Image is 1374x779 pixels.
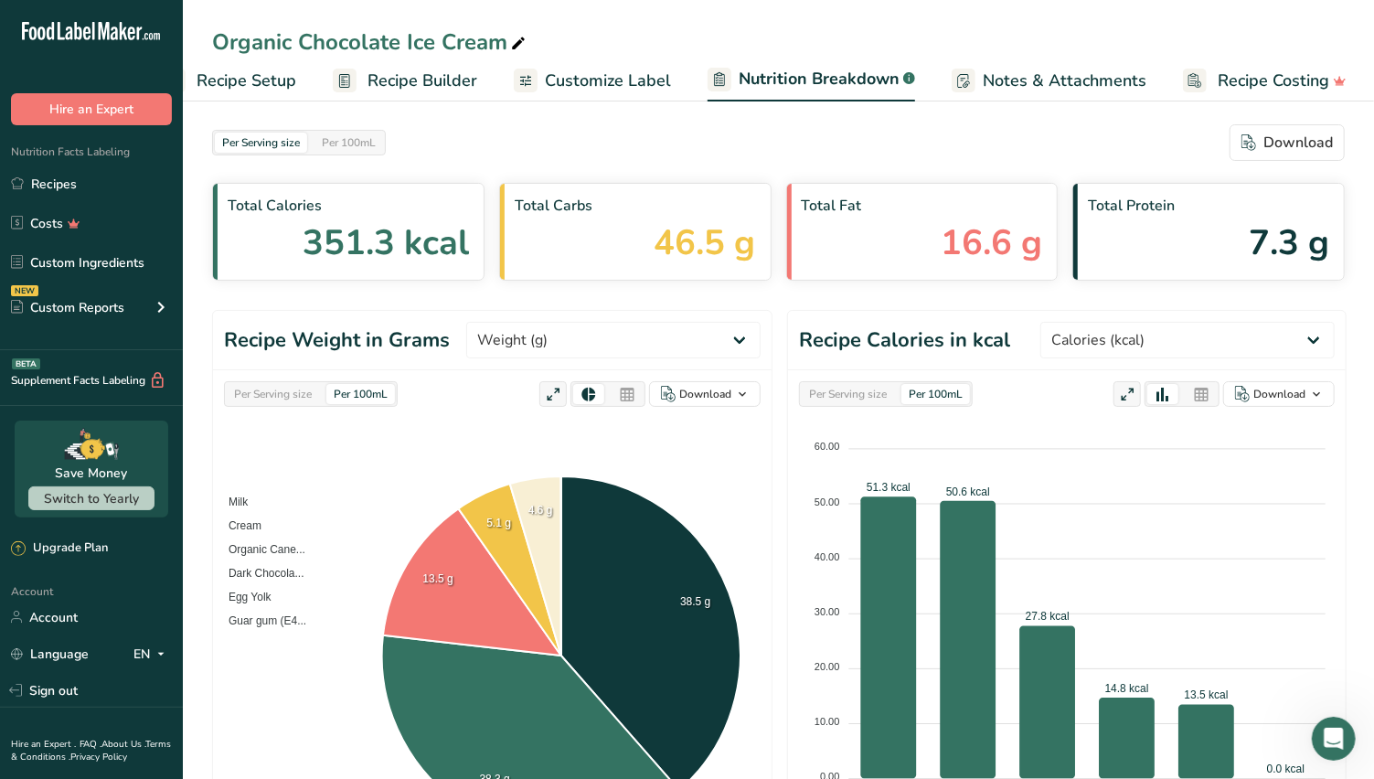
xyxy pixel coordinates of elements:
[815,606,840,617] tspan: 30.00
[11,539,108,558] div: Upgrade Plan
[708,59,915,102] a: Nutrition Breakdown
[56,464,128,483] div: Save Money
[802,384,894,404] div: Per Serving size
[1223,381,1335,407] button: Download
[11,638,89,670] a: Language
[197,69,296,93] span: Recipe Setup
[303,217,469,269] span: 351.3 kcal
[1088,195,1329,217] span: Total Protein
[11,93,172,125] button: Hire an Expert
[212,26,529,59] div: Organic Chocolate Ice Cream
[941,217,1042,269] span: 16.6 g
[1312,717,1356,761] iframe: Intercom live chat
[228,195,469,217] span: Total Calories
[1230,124,1345,161] button: Download
[215,591,272,603] span: Egg Yolk
[649,381,761,407] button: Download
[11,738,76,751] a: Hire an Expert .
[515,195,756,217] span: Total Carbs
[215,496,248,508] span: Milk
[655,217,756,269] span: 46.5 g
[367,69,477,93] span: Recipe Builder
[101,738,145,751] a: About Us .
[215,519,261,532] span: Cream
[80,738,101,751] a: FAQ .
[70,751,127,763] a: Privacy Policy
[215,614,306,627] span: Guar gum (E4...
[901,384,970,404] div: Per 100mL
[1249,217,1329,269] span: 7.3 g
[224,325,450,356] h1: Recipe Weight in Grams
[215,567,304,580] span: Dark Chocola...
[11,738,171,763] a: Terms & Conditions .
[227,384,319,404] div: Per Serving size
[815,442,840,453] tspan: 60.00
[514,60,671,101] a: Customize Label
[679,386,731,402] div: Download
[802,195,1043,217] span: Total Fat
[215,133,307,153] div: Per Serving size
[11,285,38,296] div: NEW
[1183,60,1347,101] a: Recipe Costing
[333,60,477,101] a: Recipe Builder
[326,384,395,404] div: Per 100mL
[162,60,296,101] a: Recipe Setup
[314,133,383,153] div: Per 100mL
[133,643,172,665] div: EN
[815,661,840,672] tspan: 20.00
[44,490,139,507] span: Switch to Yearly
[28,486,154,510] button: Switch to Yearly
[1218,69,1329,93] span: Recipe Costing
[815,496,840,507] tspan: 50.00
[815,551,840,562] tspan: 40.00
[799,325,1010,356] h1: Recipe Calories in kcal
[545,69,671,93] span: Customize Label
[739,67,900,91] span: Nutrition Breakdown
[815,716,840,727] tspan: 10.00
[1241,132,1333,154] div: Download
[12,358,40,369] div: BETA
[215,543,305,556] span: Organic Cane...
[952,60,1146,101] a: Notes & Attachments
[983,69,1146,93] span: Notes & Attachments
[11,298,124,317] div: Custom Reports
[1253,386,1305,402] div: Download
